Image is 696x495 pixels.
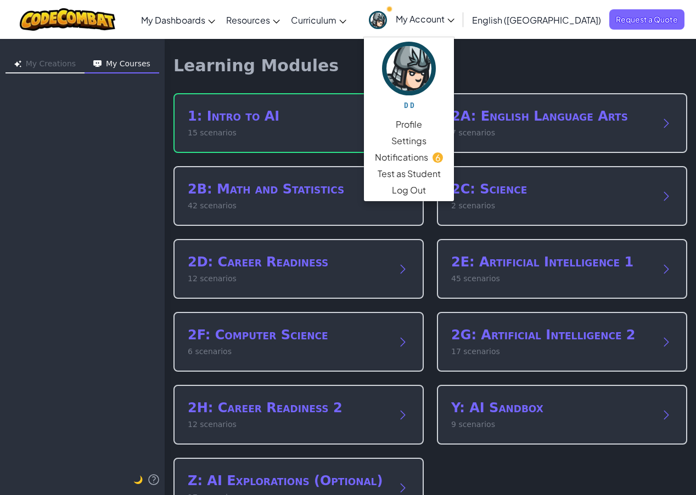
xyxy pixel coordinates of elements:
h2: Y: AI Sandbox [451,399,651,417]
h2: 2C: Science [451,180,651,198]
img: Icon [93,60,102,67]
img: CodeCombat logo [20,8,116,31]
a: My Account [363,2,460,37]
button: My Courses [85,56,159,73]
h2: 1: Intro to AI [188,107,388,125]
h2: 2G: Artificial Intelligence 2 [451,326,651,344]
p: 6 scenarios [188,346,388,357]
a: English ([GEOGRAPHIC_DATA]) [467,5,607,35]
p: 17 scenarios [451,346,651,357]
h1: Learning Modules [173,56,339,76]
span: Curriculum [291,14,336,26]
span: 6 [433,152,443,163]
span: My Account [396,13,454,25]
p: 45 scenarios [451,273,651,285]
h5: D D [375,101,443,109]
span: Notifications [375,151,428,164]
h2: 2B: Math and Statistics [188,180,388,198]
img: avatar [382,42,436,95]
h2: 2A: English Language Arts [451,107,651,125]
span: English ([GEOGRAPHIC_DATA]) [472,14,601,26]
h2: 2F: Computer Science [188,326,388,344]
h2: 2D: Career Readiness [188,253,388,271]
h2: 2H: Career Readiness 2 [188,399,388,417]
p: 42 scenarios [188,200,388,212]
a: Log Out [364,182,454,198]
a: My Dashboards [136,5,221,35]
p: 12 scenarios [188,273,388,285]
h2: Z: AI Explorations (Optional) [188,472,388,490]
a: Notifications6 [364,149,454,166]
img: Icon [14,60,21,67]
p: 15 scenarios [188,127,388,139]
h2: 2E: Artificial Intelligence 1 [451,253,651,271]
p: 2 scenarios [451,200,651,212]
a: Request a Quote [609,9,684,30]
a: D D [364,40,454,116]
button: 🌙 [133,473,143,486]
p: 7 scenarios [451,127,651,139]
a: Test as Student [364,166,454,182]
img: avatar [369,11,387,29]
a: Profile [364,116,454,133]
p: 9 scenarios [451,419,651,430]
a: Resources [221,5,285,35]
p: 12 scenarios [188,419,388,430]
span: 🌙 [133,475,143,484]
a: Curriculum [285,5,352,35]
a: Settings [364,133,454,149]
span: My Dashboards [141,14,205,26]
span: Resources [226,14,270,26]
button: My Creations [5,56,85,73]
